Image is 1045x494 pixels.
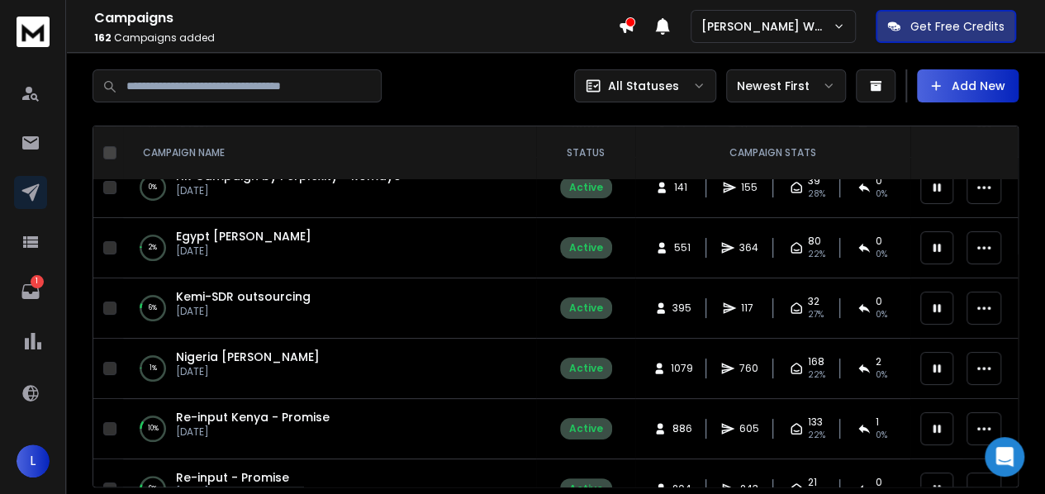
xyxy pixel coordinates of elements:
p: Campaigns added [94,31,618,45]
p: 10 % [148,420,159,437]
span: 133 [808,416,823,429]
span: 32 [808,295,819,308]
a: Re-input - Promise [176,469,289,486]
p: [DATE] [176,365,320,378]
th: CAMPAIGN STATS [635,126,910,180]
a: Egypt [PERSON_NAME] [176,228,311,245]
p: [PERSON_NAME] Workspace [701,18,833,35]
span: 168 [808,355,824,368]
th: CAMPAIGN NAME [123,126,536,180]
p: [DATE] [176,245,311,258]
p: [DATE] [176,184,401,197]
span: 80 [808,235,821,248]
button: L [17,444,50,477]
span: 39 [808,174,820,188]
button: Get Free Credits [876,10,1016,43]
p: 1 [31,275,44,288]
span: 551 [673,241,690,254]
td: 0%HR Campaign by Perplexity - Romayo[DATE] [123,158,536,218]
span: 760 [739,362,758,375]
span: 22 % [808,248,825,261]
span: 0 % [876,308,887,321]
p: 2 % [149,240,157,256]
span: 0 [876,295,882,308]
span: 0 [876,174,882,188]
span: 0 [876,235,882,248]
span: 0 % [876,429,887,442]
a: Re-input Kenya - Promise [176,409,330,425]
h1: Campaigns [94,8,618,28]
p: 0 % [149,179,157,196]
td: 6%Kemi-SDR outsourcing[DATE] [123,278,536,339]
span: 364 [739,241,758,254]
a: Nigeria [PERSON_NAME] [176,349,320,365]
button: Add New [917,69,1019,102]
th: STATUS [536,126,635,180]
p: [DATE] [176,305,311,318]
span: 155 [741,181,758,194]
span: 27 % [808,308,824,321]
p: Get Free Credits [910,18,1005,35]
div: Active [569,362,603,375]
span: 1 [876,416,879,429]
p: 1 % [150,360,157,377]
p: 6 % [149,300,157,316]
span: 21 [808,476,817,489]
p: [DATE] [176,425,330,439]
span: 395 [672,302,691,315]
td: 2%Egypt [PERSON_NAME][DATE] [123,218,536,278]
div: Active [569,241,603,254]
td: 10%Re-input Kenya - Promise[DATE] [123,399,536,459]
span: 1079 [671,362,693,375]
div: Active [569,422,603,435]
a: Kemi-SDR outsourcing [176,288,311,305]
div: Active [569,302,603,315]
span: 605 [739,422,759,435]
span: 162 [94,31,112,45]
div: Active [569,181,603,194]
span: 22 % [808,368,825,382]
span: 2 [876,355,881,368]
span: 0 [876,476,882,489]
img: logo [17,17,50,47]
span: 886 [672,422,691,435]
span: 141 [673,181,690,194]
p: All Statuses [608,78,679,94]
span: 0 % [876,248,887,261]
span: 0 % [876,188,887,201]
td: 1%Nigeria [PERSON_NAME][DATE] [123,339,536,399]
button: Newest First [726,69,846,102]
span: 28 % [808,188,825,201]
a: 1 [14,275,47,308]
span: 22 % [808,429,825,442]
span: 0 % [876,368,887,382]
span: 117 [741,302,758,315]
div: Open Intercom Messenger [985,437,1024,477]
